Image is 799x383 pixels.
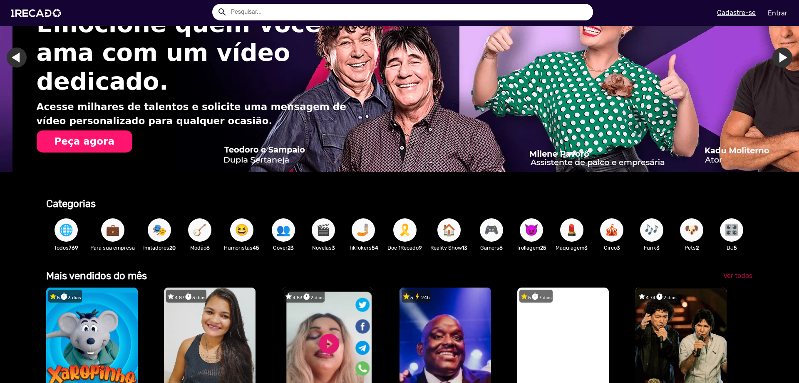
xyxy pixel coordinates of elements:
input: Pesquisar... [225,4,593,20]
span: 🎮 [484,218,499,242]
button: 💄 [560,218,583,242]
b: 3 [617,245,620,251]
button: 🤳🏼 [352,218,375,242]
b: 6 [499,245,503,251]
p: TikTokers [347,244,379,252]
b: 20 [169,245,176,251]
button: 👥 [272,218,295,242]
span: 🎪 [605,218,619,242]
button: 🎬 [312,218,335,242]
b: 9 [419,245,422,251]
button: 🎪 [600,218,623,242]
b: 3 [656,245,660,251]
span: 🌐 [59,218,73,242]
b: 769 [69,245,78,251]
span: 💼 [106,218,120,242]
p: Novelas [308,244,339,252]
p: Modão [184,244,216,252]
p: Imitadores [143,244,176,252]
span: 😈 [524,218,538,242]
button: Peça agora [37,130,132,153]
p: Todos [50,244,82,252]
span: 🤳🏼 [356,218,370,242]
b: 5 [734,245,737,251]
span: 🪕 [193,218,207,242]
b: 6 [206,245,210,251]
p: Reality Show [430,244,467,252]
a: Ir para o slide anterior [19,48,39,68]
h1: Emocione quem você ama com um vídeo dedicado. [37,10,356,96]
button: 🪕 [188,218,211,242]
button: 🎮 [480,218,503,242]
b: 3 [332,245,335,251]
button: Example home icon [214,4,229,19]
span: 🎭 [152,218,166,242]
button: 🎛️ [720,218,743,242]
b: 25 [540,245,546,251]
b: Categorias [46,198,96,210]
span: 🎗️ [398,218,412,242]
button: 🎗️ [393,218,417,242]
b: 45 [253,245,259,251]
button: 😈 [520,218,543,242]
button: 🎶 [640,218,663,242]
p: Maquiagem [556,244,588,252]
p: DJ [716,244,747,252]
b: Mais vendidos do mês [46,270,147,282]
span: Ver todos [723,272,752,280]
span: 👥 [276,218,290,242]
p: Trollagem [516,244,547,252]
span: 🎬 [316,218,330,242]
span: 🐶 [685,218,699,242]
span: 🎛️ [725,218,739,242]
span: 🎶 [645,218,659,242]
span: 💄 [565,218,579,242]
p: Acesse milhares de talentos e solicite uma mensagem de vídeo personalizado para qualquer ocasião. [37,100,356,128]
b: 54 [372,245,378,251]
b: 23 [288,245,294,251]
span: 🏠 [442,218,456,242]
p: Gamers [476,244,507,252]
p: Circo [596,244,628,252]
u: Cadastre-se [717,9,756,17]
button: 😆 [230,218,253,242]
p: Humoristas [224,244,259,252]
p: Para sua empresa [90,244,135,252]
button: 🏠 [437,218,461,242]
span: 😆 [235,218,249,242]
mat-icon: Example home icon [217,7,227,17]
p: Doe 1Recado [387,244,422,252]
button: 🐶 [680,218,703,242]
p: Funk [636,244,667,252]
p: Pets [676,244,707,252]
button: 🎭 [148,218,171,242]
b: 13 [462,245,467,251]
a: Entrar [762,6,793,20]
p: Cover [268,244,299,252]
b: 3 [584,245,588,251]
button: 🌐 [55,218,78,242]
button: 💼 [101,218,124,242]
b: 2 [696,245,699,251]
